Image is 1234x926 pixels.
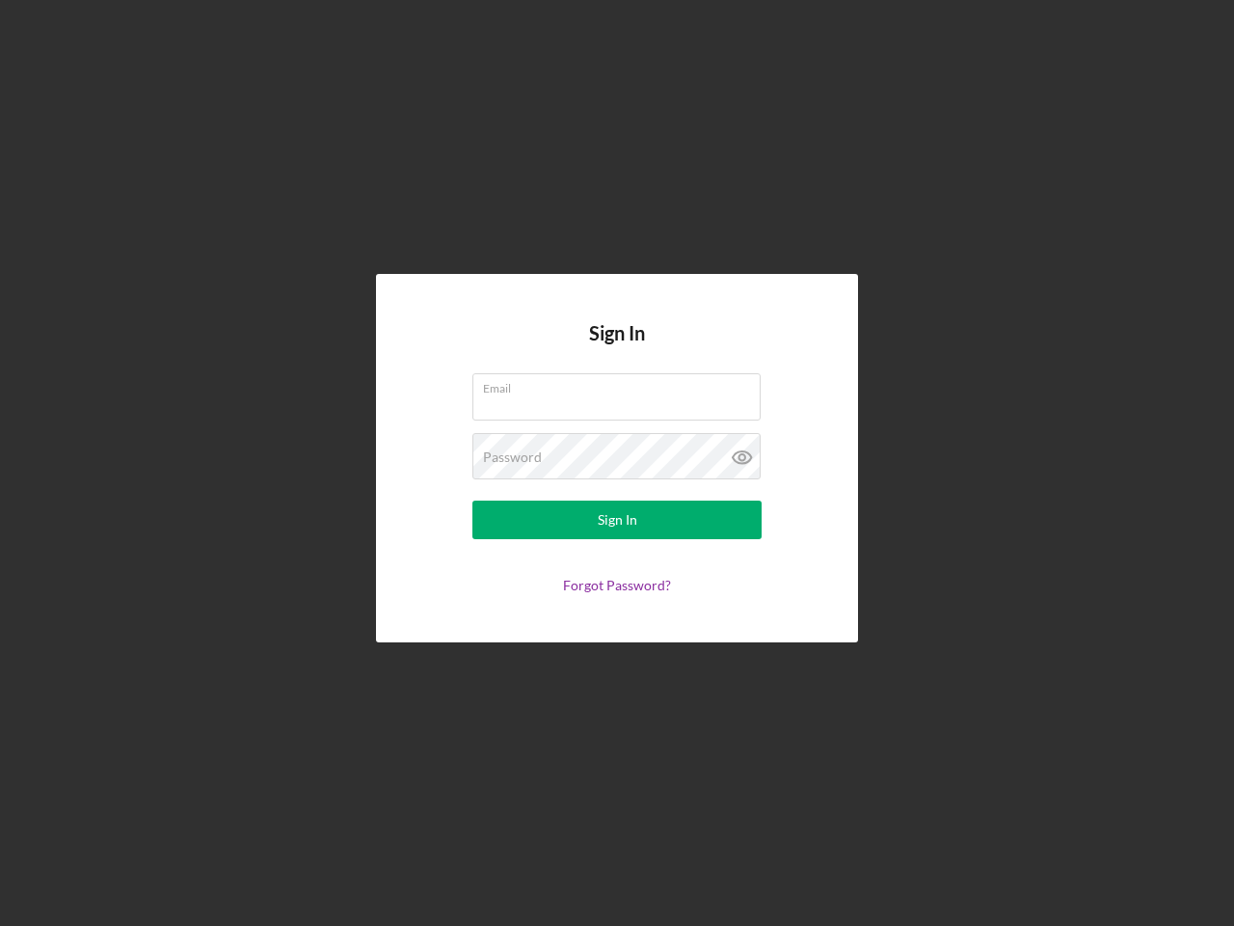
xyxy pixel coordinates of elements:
div: Sign In [598,501,637,539]
h4: Sign In [589,322,645,373]
button: Sign In [472,501,762,539]
label: Password [483,449,542,465]
label: Email [483,374,761,395]
a: Forgot Password? [563,577,671,593]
